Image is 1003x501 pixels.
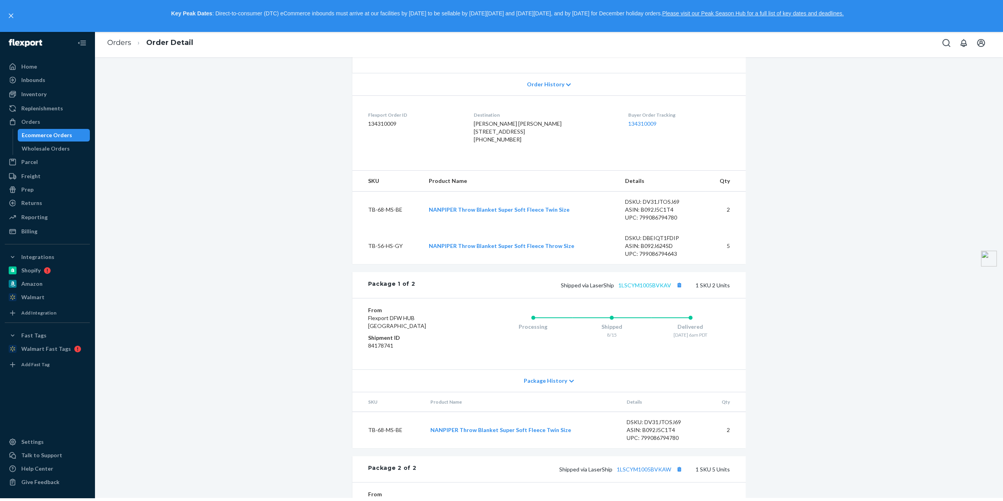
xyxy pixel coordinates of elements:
[627,426,701,434] div: ASIN: B092J5C1T4
[5,60,90,73] a: Home
[5,88,90,101] a: Inventory
[5,183,90,196] a: Prep
[674,280,685,290] button: Copy tracking number
[705,191,746,228] td: 2
[620,392,707,412] th: Details
[21,186,33,194] div: Prep
[5,170,90,183] a: Freight
[674,464,685,474] button: Copy tracking number
[368,464,417,474] div: Package 2 of 2
[429,206,569,213] a: NANPIPER Throw Blanket Super Soft Fleece Twin Size
[368,280,415,290] div: Package 1 of 2
[21,253,54,261] div: Integrations
[572,332,651,338] div: 8/15
[21,280,43,288] div: Amazon
[5,225,90,238] a: Billing
[21,309,56,316] div: Add Integration
[415,280,729,290] div: 1 SKU 2 Units
[21,76,45,84] div: Inbounds
[146,38,193,47] a: Order Detail
[625,206,699,214] div: ASIN: B092J5C1T4
[171,10,212,17] strong: Key Peak Dates
[5,476,90,488] button: Give Feedback
[368,120,461,128] dd: 134310009
[5,74,90,86] a: Inbounds
[938,35,954,51] button: Open Search Box
[625,250,699,258] div: UPC: 799086794643
[662,10,844,17] a: Please visit our Peak Season Hub for a full list of key dates and deadlines.
[22,131,72,139] div: Ecommerce Orders
[707,392,745,412] th: Qty
[5,197,90,209] a: Returns
[5,251,90,263] button: Integrations
[21,199,42,207] div: Returns
[352,191,423,228] td: TB-68-MS-BE
[21,438,44,446] div: Settings
[368,315,426,329] span: Flexport DFW HUB [GEOGRAPHIC_DATA]
[474,112,616,118] dt: Destination
[368,306,462,314] dt: From
[5,291,90,304] a: Walmart
[21,118,40,126] div: Orders
[422,171,619,192] th: Product Name
[430,427,571,433] a: NANPIPER Throw Blanket Super Soft Fleece Twin Size
[352,412,424,449] td: TB-68-MS-BE
[21,63,37,71] div: Home
[21,227,37,235] div: Billing
[618,282,671,289] a: 1LSCYM1005BVKAV
[705,171,746,192] th: Qty
[21,345,71,353] div: Walmart Fast Tags
[19,7,996,20] p: : Direct-to-consumer (DTC) eCommerce inbounds must arrive at our facilities by [DATE] to be sella...
[5,449,90,462] a: Talk to Support
[572,323,651,331] div: Shipped
[5,358,90,371] a: Add Fast Tag
[424,392,620,412] th: Product Name
[368,490,462,498] dt: From
[474,136,616,143] div: [PHONE_NUMBER]
[18,142,90,155] a: Wholesale Orders
[368,334,462,342] dt: Shipment ID
[5,329,90,342] button: Fast Tags
[21,172,41,180] div: Freight
[628,120,657,127] a: 134310009
[527,80,564,88] span: Order History
[352,171,423,192] th: SKU
[5,264,90,277] a: Shopify
[416,464,729,474] div: 1 SKU 5 Units
[352,228,423,264] td: TB-56-HS-GY
[21,361,50,368] div: Add Fast Tag
[7,12,15,20] button: close,
[5,102,90,115] a: Replenishments
[21,465,53,473] div: Help Center
[368,342,462,350] dd: 84178741
[625,242,699,250] div: ASIN: B092J624SD
[561,282,685,289] span: Shipped via LaserShip
[5,156,90,168] a: Parcel
[21,332,47,339] div: Fast Tags
[5,278,90,290] a: Amazon
[21,266,41,274] div: Shopify
[956,35,971,51] button: Open notifications
[21,158,38,166] div: Parcel
[74,35,90,51] button: Close Navigation
[5,115,90,128] a: Orders
[21,90,47,98] div: Inventory
[101,31,199,54] ol: breadcrumbs
[5,211,90,223] a: Reporting
[18,129,90,142] a: Ecommerce Orders
[625,214,699,222] div: UPC: 799086794780
[973,35,989,51] button: Open account menu
[21,104,63,112] div: Replenishments
[5,343,90,355] a: Walmart Fast Tags
[5,307,90,319] a: Add Integration
[5,462,90,475] a: Help Center
[368,112,461,118] dt: Flexport Order ID
[651,332,730,338] div: [DATE] 6am PDT
[651,323,730,331] div: Delivered
[625,198,699,206] div: DSKU: DV31JTOSJ69
[628,112,729,118] dt: Buyer Order Tracking
[707,412,745,449] td: 2
[429,242,574,249] a: NANPIPER Throw Blanket Super Soft Fleece Throw Size
[21,213,48,221] div: Reporting
[627,418,701,426] div: DSKU: DV31JTOSJ69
